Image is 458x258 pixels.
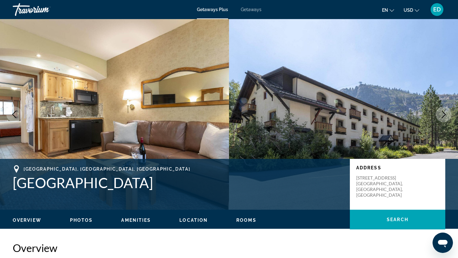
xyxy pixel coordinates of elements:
[24,166,190,172] span: [GEOGRAPHIC_DATA], [GEOGRAPHIC_DATA], [GEOGRAPHIC_DATA]
[13,217,41,223] button: Overview
[433,6,441,13] span: ED
[382,5,394,15] button: Change language
[179,217,208,223] button: Location
[356,165,439,170] p: Address
[13,241,445,254] h2: Overview
[70,217,93,223] button: Photos
[404,5,419,15] button: Change currency
[197,7,228,12] a: Getaways Plus
[6,106,22,122] button: Previous image
[436,106,452,122] button: Next image
[236,217,256,223] button: Rooms
[350,210,445,229] button: Search
[404,8,413,13] span: USD
[13,1,76,18] a: Travorium
[241,7,261,12] a: Getaways
[13,174,343,191] h1: [GEOGRAPHIC_DATA]
[121,217,151,223] button: Amenities
[387,217,408,222] span: Search
[429,3,445,16] button: User Menu
[356,175,407,198] p: [STREET_ADDRESS] [GEOGRAPHIC_DATA], [GEOGRAPHIC_DATA], [GEOGRAPHIC_DATA]
[433,233,453,253] iframe: Button to launch messaging window
[382,8,388,13] span: en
